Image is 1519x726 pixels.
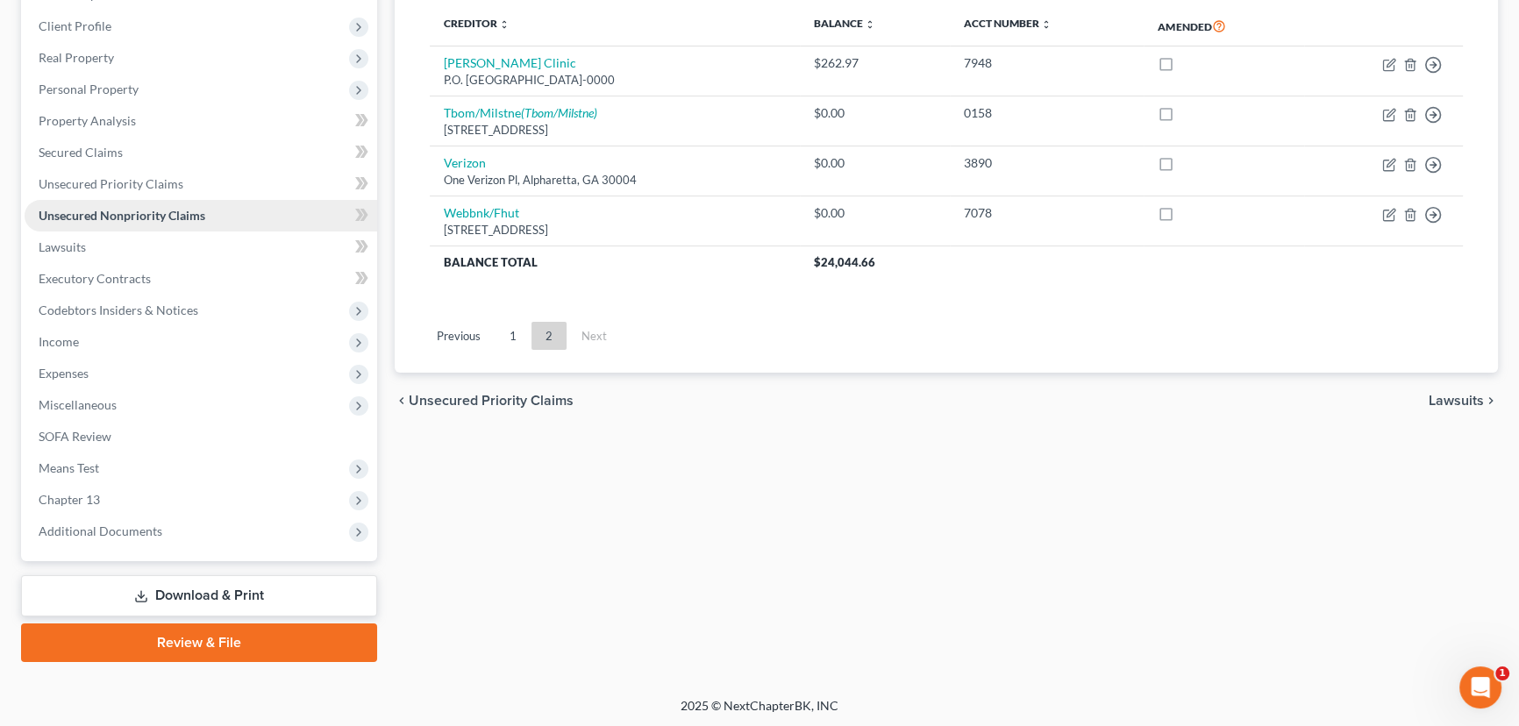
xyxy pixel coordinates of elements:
[814,204,936,222] div: $0.00
[25,263,377,295] a: Executory Contracts
[1459,666,1501,708] iframe: Intercom live chat
[39,208,205,223] span: Unsecured Nonpriority Claims
[39,492,100,507] span: Chapter 13
[865,19,875,30] i: unfold_more
[39,176,183,191] span: Unsecured Priority Claims
[39,18,111,33] span: Client Profile
[39,82,139,96] span: Personal Property
[1429,394,1484,408] span: Lawsuits
[444,205,519,220] a: Webbnk/Fhut
[409,394,574,408] span: Unsecured Priority Claims
[531,322,567,350] a: 2
[39,397,117,412] span: Miscellaneous
[39,429,111,444] span: SOFA Review
[25,421,377,452] a: SOFA Review
[499,19,510,30] i: unfold_more
[814,104,936,122] div: $0.00
[444,222,786,238] div: [STREET_ADDRESS]
[25,105,377,137] a: Property Analysis
[444,17,510,30] a: Creditor unfold_more
[39,460,99,475] span: Means Test
[964,104,1130,122] div: 0158
[39,113,136,128] span: Property Analysis
[39,239,86,254] span: Lawsuits
[25,231,377,263] a: Lawsuits
[25,137,377,168] a: Secured Claims
[1041,19,1052,30] i: unfold_more
[814,54,936,72] div: $262.97
[21,575,377,616] a: Download & Print
[25,200,377,231] a: Unsecured Nonpriority Claims
[395,394,574,408] button: chevron_left Unsecured Priority Claims
[1429,394,1498,408] button: Lawsuits chevron_right
[39,271,151,286] span: Executory Contracts
[21,623,377,662] a: Review & File
[1484,394,1498,408] i: chevron_right
[964,54,1130,72] div: 7948
[39,145,123,160] span: Secured Claims
[430,246,800,278] th: Balance Total
[444,172,786,189] div: One Verizon Pl, Alpharetta, GA 30004
[964,204,1130,222] div: 7078
[964,154,1130,172] div: 3890
[39,50,114,65] span: Real Property
[444,122,786,139] div: [STREET_ADDRESS]
[25,168,377,200] a: Unsecured Priority Claims
[1144,6,1304,46] th: Amended
[444,105,597,120] a: Tbom/Milstne(Tbom/Milstne)
[814,17,875,30] a: Balance unfold_more
[395,394,409,408] i: chevron_left
[521,105,597,120] i: (Tbom/Milstne)
[814,255,875,269] span: $24,044.66
[444,155,486,170] a: Verizon
[39,523,162,538] span: Additional Documents
[39,302,198,317] span: Codebtors Insiders & Notices
[814,154,936,172] div: $0.00
[423,322,495,350] a: Previous
[1495,666,1509,680] span: 1
[444,55,576,70] a: [PERSON_NAME] Clinic
[444,72,786,89] div: P.O. [GEOGRAPHIC_DATA]-0000
[964,17,1052,30] a: Acct Number unfold_more
[39,334,79,349] span: Income
[496,322,531,350] a: 1
[39,366,89,381] span: Expenses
